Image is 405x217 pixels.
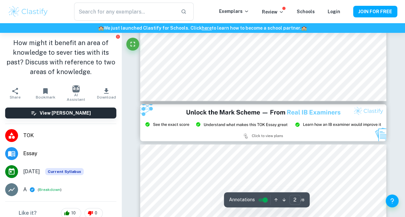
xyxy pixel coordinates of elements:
span: Current Syllabus [45,168,84,175]
button: AI Assistant [61,84,91,102]
img: Ad [140,104,386,141]
h6: We just launched Clastify for Schools. Click to learn how to become a school partner. [1,24,404,32]
div: This exemplar is based on the current syllabus. Feel free to refer to it for inspiration/ideas wh... [45,168,84,175]
a: here [202,25,212,31]
img: Clastify logo [8,5,49,18]
button: Help and Feedback [386,194,399,207]
p: Exemplars [219,8,249,15]
button: Download [91,84,121,102]
input: Search for any exemplars... [74,3,175,21]
span: Bookmark [36,95,55,99]
h6: View [PERSON_NAME] [40,109,91,117]
span: Annotations [229,196,255,203]
span: Share [10,95,21,99]
span: 0 [91,210,101,216]
span: AI Assistant [65,93,87,102]
span: [DATE] [23,168,40,175]
span: ( ) [38,187,62,193]
p: Review [262,8,284,15]
button: View [PERSON_NAME] [5,108,116,118]
button: Report issue [115,34,120,39]
span: TOK [23,132,116,139]
button: Bookmark [30,84,61,102]
h6: Like it? [19,209,37,217]
p: A [23,186,27,193]
span: Essay [23,150,116,157]
span: / 8 [301,197,304,203]
a: Schools [297,9,315,14]
h1: How might it benefit an area of knowledge to sever ties with its past? Discuss with reference to ... [5,38,116,77]
img: AI Assistant [72,85,80,92]
span: Download [97,95,116,99]
span: 🏫 [98,25,104,31]
a: Login [328,9,340,14]
button: JOIN FOR FREE [353,6,397,17]
span: 10 [68,210,79,216]
span: 🏫 [301,25,307,31]
button: Fullscreen [126,38,139,51]
button: Breakdown [39,187,60,193]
